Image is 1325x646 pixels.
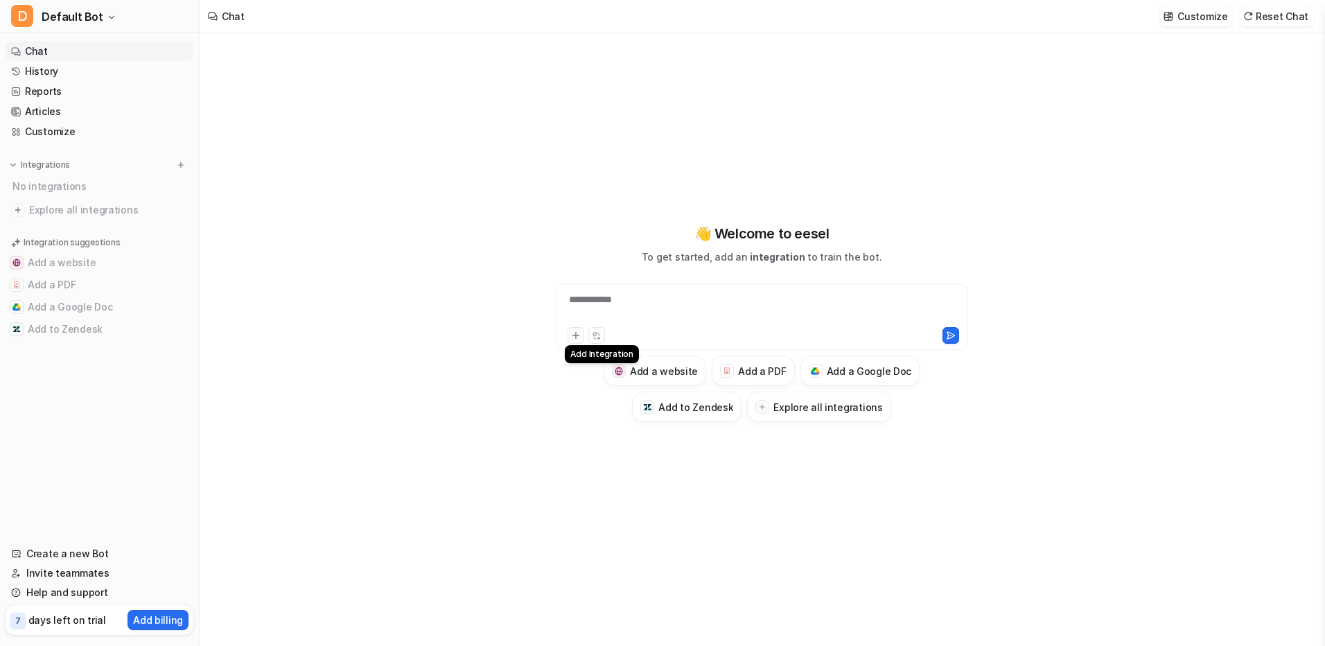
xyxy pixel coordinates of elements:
[6,102,193,121] a: Articles
[42,7,103,26] span: Default Bot
[28,613,106,627] p: days left on trial
[6,252,193,274] button: Add a websiteAdd a website
[747,392,890,422] button: Explore all integrations
[6,564,193,583] a: Invite teammates
[630,364,698,378] h3: Add a website
[6,583,193,602] a: Help and support
[6,296,193,318] button: Add a Google DocAdd a Google Doc
[6,158,74,172] button: Integrations
[604,356,706,386] button: Add a websiteAdd a website
[6,62,193,81] a: History
[1243,11,1253,21] img: reset
[8,175,193,198] div: No integrations
[1159,6,1233,26] button: Customize
[750,251,805,263] span: integration
[24,236,120,249] p: Integration suggestions
[11,5,33,27] span: D
[1177,9,1227,24] p: Customize
[1164,11,1173,21] img: customize
[615,367,624,376] img: Add a website
[565,345,639,363] div: Add Integration
[6,274,193,296] button: Add a PDFAdd a PDF
[800,356,920,386] button: Add a Google DocAdd a Google Doc
[6,200,193,220] a: Explore all integrations
[1239,6,1314,26] button: Reset Chat
[176,160,186,170] img: menu_add.svg
[632,392,742,422] button: Add to ZendeskAdd to Zendesk
[133,613,183,627] p: Add billing
[222,9,245,24] div: Chat
[642,250,881,264] p: To get started, add an to train the bot.
[12,325,21,333] img: Add to Zendesk
[6,544,193,564] a: Create a new Bot
[643,403,652,412] img: Add to Zendesk
[773,400,882,414] h3: Explore all integrations
[811,367,820,376] img: Add a Google Doc
[694,223,830,244] p: 👋 Welcome to eesel
[21,159,70,171] p: Integrations
[658,400,733,414] h3: Add to Zendesk
[6,122,193,141] a: Customize
[29,199,188,221] span: Explore all integrations
[12,259,21,267] img: Add a website
[15,615,21,627] p: 7
[738,364,786,378] h3: Add a PDF
[6,42,193,61] a: Chat
[12,281,21,289] img: Add a PDF
[712,356,794,386] button: Add a PDFAdd a PDF
[11,203,25,217] img: explore all integrations
[12,303,21,311] img: Add a Google Doc
[6,318,193,340] button: Add to ZendeskAdd to Zendesk
[6,82,193,101] a: Reports
[723,367,732,375] img: Add a PDF
[827,364,912,378] h3: Add a Google Doc
[8,160,18,170] img: expand menu
[128,610,188,630] button: Add billing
